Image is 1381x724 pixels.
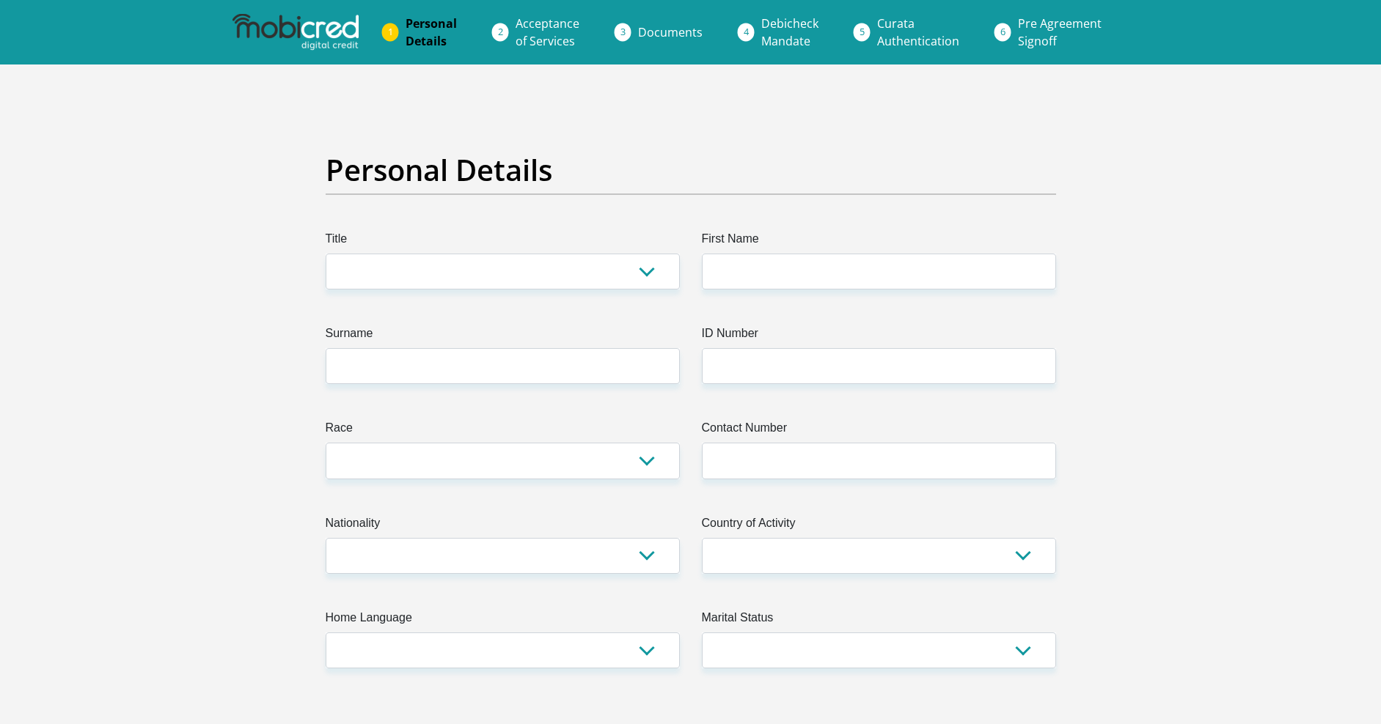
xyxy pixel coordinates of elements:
[626,18,714,47] a: Documents
[702,514,1056,538] label: Country of Activity
[326,514,680,538] label: Nationality
[516,15,579,49] span: Acceptance of Services
[638,24,703,40] span: Documents
[504,9,591,56] a: Acceptanceof Services
[326,348,680,384] input: Surname
[702,443,1056,479] input: Contact Number
[702,609,1056,632] label: Marital Status
[1006,9,1113,56] a: Pre AgreementSignoff
[326,230,680,254] label: Title
[761,15,818,49] span: Debicheck Mandate
[702,325,1056,348] label: ID Number
[865,9,971,56] a: CurataAuthentication
[326,152,1056,188] h2: Personal Details
[232,14,359,51] img: mobicred logo
[877,15,959,49] span: Curata Authentication
[702,419,1056,443] label: Contact Number
[750,9,830,56] a: DebicheckMandate
[702,254,1056,289] input: First Name
[406,15,457,49] span: Personal Details
[326,609,680,632] label: Home Language
[326,325,680,348] label: Surname
[1018,15,1102,49] span: Pre Agreement Signoff
[394,9,469,56] a: PersonalDetails
[702,348,1056,384] input: ID Number
[702,230,1056,254] label: First Name
[326,419,680,443] label: Race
